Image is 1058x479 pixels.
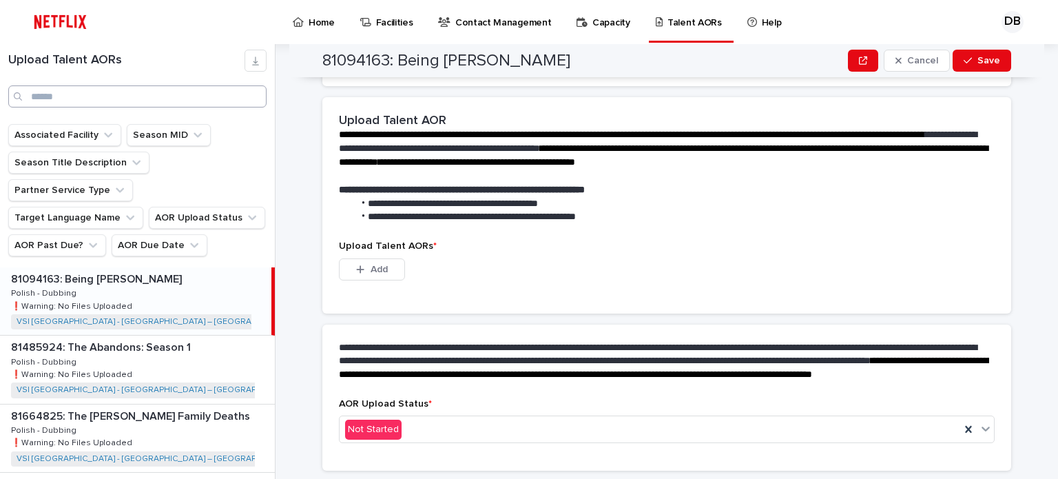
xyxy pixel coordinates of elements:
a: VSI [GEOGRAPHIC_DATA] - [GEOGRAPHIC_DATA] – [GEOGRAPHIC_DATA] [17,454,298,464]
p: Polish - Dubbing [11,355,79,367]
button: Add [339,258,405,281]
button: AOR Due Date [112,234,207,256]
p: ❗️Warning: No Files Uploaded [11,299,135,312]
button: AOR Upload Status [149,207,265,229]
h2: 81094163: Being [PERSON_NAME] [322,51,570,71]
p: Polish - Dubbing [11,286,79,298]
a: VSI [GEOGRAPHIC_DATA] - [GEOGRAPHIC_DATA] – [GEOGRAPHIC_DATA] [17,385,298,395]
input: Search [8,85,267,108]
p: ❗️Warning: No Files Uploaded [11,436,135,448]
button: Cancel [884,50,950,72]
button: Save [953,50,1011,72]
img: ifQbXi3ZQGMSEF7WDB7W [28,8,93,36]
span: Add [371,265,388,274]
h2: Upload Talent AOR [339,114,446,129]
h1: Upload Talent AORs [8,53,245,68]
div: Not Started [345,420,402,440]
button: AOR Past Due? [8,234,106,256]
button: Target Language Name [8,207,143,229]
span: Save [977,56,1000,65]
div: DB [1002,11,1024,33]
p: 81485924: The Abandons: Season 1 [11,338,194,354]
p: 81094163: Being [PERSON_NAME] [11,270,185,286]
p: ❗️Warning: No Files Uploaded [11,367,135,380]
p: Polish - Dubbing [11,423,79,436]
button: Season Title Description [8,152,149,174]
button: Season MID [127,124,211,146]
span: Cancel [907,56,938,65]
button: Associated Facility [8,124,121,146]
p: 81664825: The [PERSON_NAME] Family Deaths [11,407,253,423]
span: Upload Talent AORs [339,241,437,251]
a: VSI [GEOGRAPHIC_DATA] - [GEOGRAPHIC_DATA] – [GEOGRAPHIC_DATA] [17,317,298,327]
span: AOR Upload Status [339,399,432,409]
button: Partner Service Type [8,179,133,201]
